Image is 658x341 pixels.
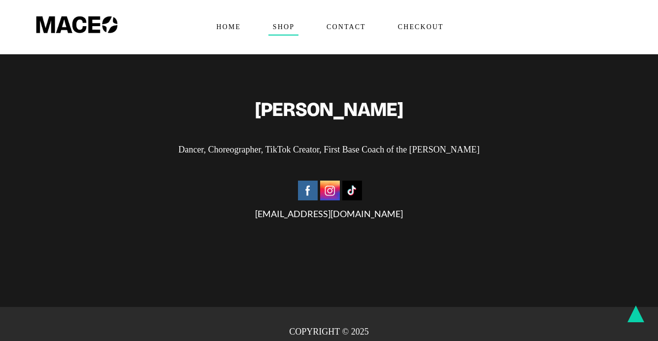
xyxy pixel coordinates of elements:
[298,181,318,200] img: Facebook
[39,179,619,221] div: [EMAIL_ADDRESS][DOMAIN_NAME]
[212,19,245,35] span: Home
[322,19,370,35] span: Contact
[320,181,340,200] img: Instagram
[39,99,619,120] h2: [PERSON_NAME]
[342,181,362,200] img: Tiktok
[394,19,448,35] span: Checkout
[268,19,298,35] span: Shop
[39,143,619,156] p: Dancer, Choreographer, TikTok Creator, First Base Coach of the [PERSON_NAME]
